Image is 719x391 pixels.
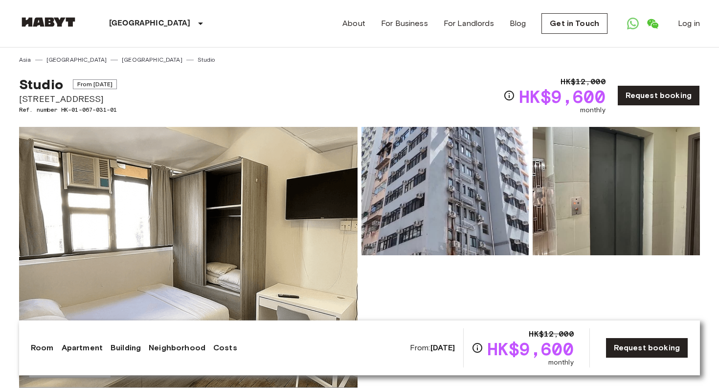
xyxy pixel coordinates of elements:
svg: Check cost overview for full price breakdown. Please note that discounts apply to new joiners onl... [503,90,515,101]
span: monthly [548,358,574,367]
a: Costs [213,342,237,354]
img: Picture of unit HK-01-067-031-01 [361,127,529,255]
a: Asia [19,55,31,64]
p: [GEOGRAPHIC_DATA] [109,18,191,29]
span: From: [410,342,455,353]
a: Room [31,342,54,354]
a: [GEOGRAPHIC_DATA] [122,55,182,64]
span: From [DATE] [73,79,117,89]
img: Picture of unit HK-01-067-031-01 [533,127,700,255]
a: Studio [198,55,215,64]
span: [STREET_ADDRESS] [19,93,117,105]
a: For Landlords [444,18,494,29]
b: [DATE] [430,343,455,352]
a: Neighborhood [149,342,205,354]
a: About [342,18,365,29]
span: HK$9,600 [519,88,606,105]
img: Habyt [19,17,78,27]
span: HK$12,000 [561,76,605,88]
a: Open WeChat [643,14,662,33]
a: Request booking [606,338,688,358]
span: HK$9,600 [487,340,574,358]
span: HK$12,000 [529,328,573,340]
span: monthly [580,105,606,115]
span: Studio [19,76,63,93]
a: Log in [678,18,700,29]
a: [GEOGRAPHIC_DATA] [46,55,107,64]
svg: Check cost overview for full price breakdown. Please note that discounts apply to new joiners onl... [472,342,483,354]
span: Ref. number HK-01-067-031-01 [19,105,117,114]
a: Building [111,342,141,354]
a: Request booking [617,85,700,106]
a: Get in Touch [541,13,607,34]
img: Marketing picture of unit HK-01-067-031-01 [19,127,358,388]
a: For Business [381,18,428,29]
a: Blog [510,18,526,29]
a: Apartment [62,342,103,354]
a: Open WhatsApp [623,14,643,33]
